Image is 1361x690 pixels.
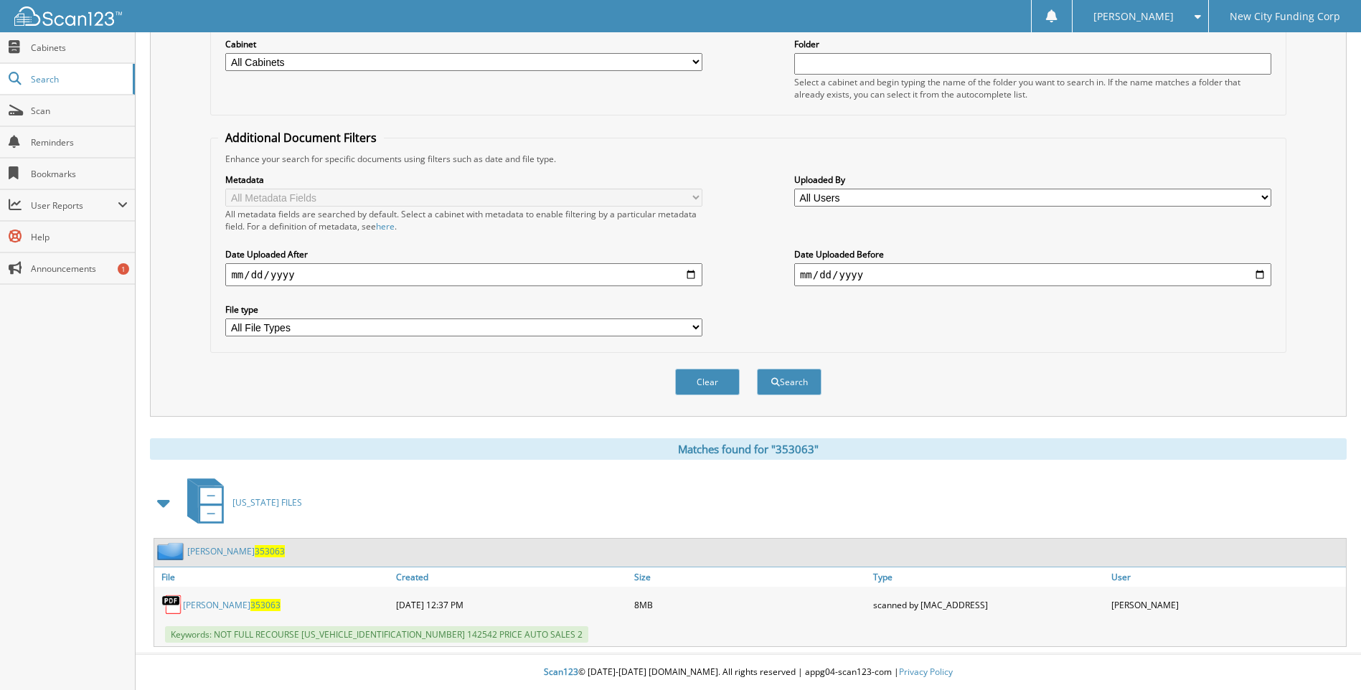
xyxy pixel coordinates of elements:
input: end [794,263,1271,286]
label: Metadata [225,174,702,186]
div: Matches found for "353063" [150,438,1347,460]
label: Uploaded By [794,174,1271,186]
a: User [1108,567,1346,587]
div: All metadata fields are searched by default. Select a cabinet with metadata to enable filtering b... [225,208,702,232]
span: Bookmarks [31,168,128,180]
img: scan123-logo-white.svg [14,6,122,26]
span: Search [31,73,126,85]
span: Reminders [31,136,128,148]
span: Announcements [31,263,128,275]
div: 8MB [631,590,869,619]
div: [DATE] 12:37 PM [392,590,631,619]
a: Privacy Policy [899,666,953,678]
span: Scan123 [544,666,578,678]
span: 353063 [255,545,285,557]
label: Folder [794,38,1271,50]
div: Select a cabinet and begin typing the name of the folder you want to search in. If the name match... [794,76,1271,100]
span: New City Funding Corp [1230,12,1340,21]
a: [PERSON_NAME]353063 [187,545,285,557]
div: 1 [118,263,129,275]
div: scanned by [MAC_ADDRESS] [870,590,1108,619]
div: [PERSON_NAME] [1108,590,1346,619]
input: start [225,263,702,286]
span: Keywords: NOT FULL RECOURSE [US_VEHICLE_IDENTIFICATION_NUMBER] 142542 PRICE AUTO SALES 2 [165,626,588,643]
label: File type [225,303,702,316]
a: [US_STATE] FILES [179,474,302,531]
a: here [376,220,395,232]
a: Size [631,567,869,587]
legend: Additional Document Filters [218,130,384,146]
span: 353063 [250,599,281,611]
a: Created [392,567,631,587]
span: [US_STATE] FILES [232,496,302,509]
span: Help [31,231,128,243]
div: © [DATE]-[DATE] [DOMAIN_NAME]. All rights reserved | appg04-scan123-com | [136,655,1361,690]
img: folder2.png [157,542,187,560]
button: Search [757,369,821,395]
a: File [154,567,392,587]
label: Date Uploaded Before [794,248,1271,260]
img: PDF.png [161,594,183,615]
span: Cabinets [31,42,128,54]
a: [PERSON_NAME]353063 [183,599,281,611]
span: User Reports [31,199,118,212]
span: [PERSON_NAME] [1093,12,1174,21]
label: Date Uploaded After [225,248,702,260]
button: Clear [675,369,740,395]
label: Cabinet [225,38,702,50]
a: Type [870,567,1108,587]
span: Scan [31,105,128,117]
div: Enhance your search for specific documents using filters such as date and file type. [218,153,1278,165]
